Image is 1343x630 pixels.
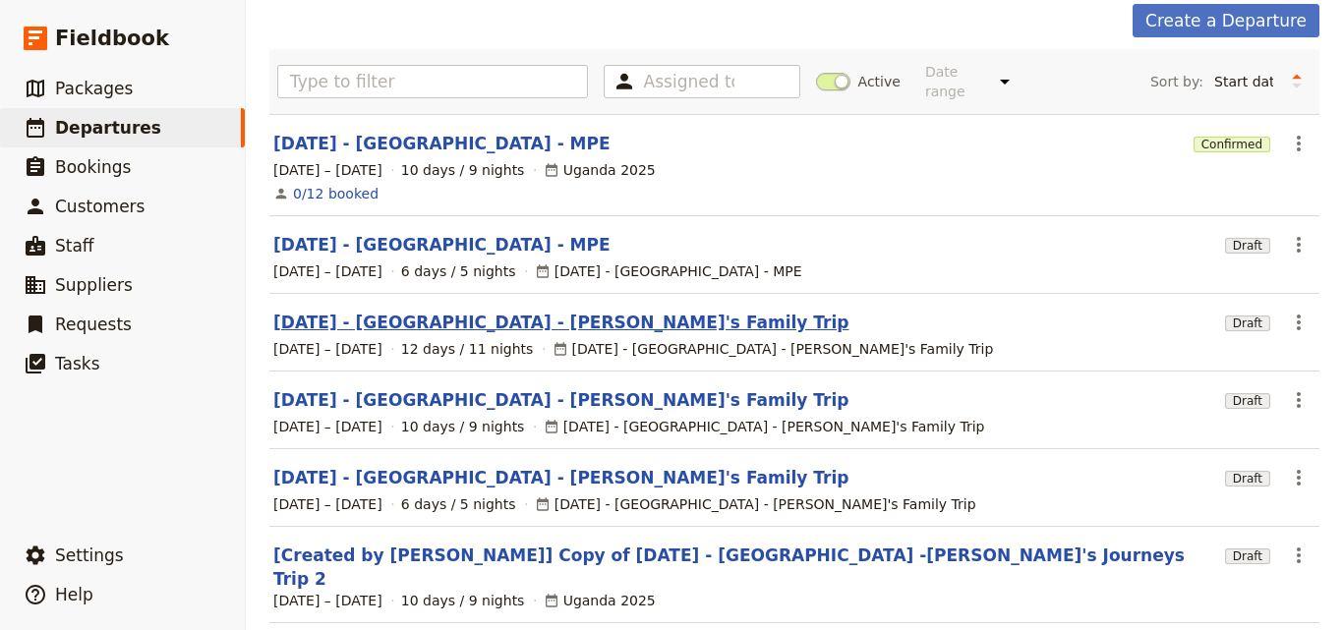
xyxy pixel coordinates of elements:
[277,65,588,98] input: Type to filter
[544,591,656,610] div: Uganda 2025
[55,24,169,53] span: Fieldbook
[55,545,124,565] span: Settings
[1282,228,1315,261] button: Actions
[273,132,611,155] a: [DATE] - [GEOGRAPHIC_DATA] - MPE
[1282,539,1315,572] button: Actions
[535,261,802,281] div: [DATE] - [GEOGRAPHIC_DATA] - MPE
[1225,548,1270,564] span: Draft
[273,233,611,257] a: [DATE] - [GEOGRAPHIC_DATA] - MPE
[273,466,848,489] a: [DATE] - [GEOGRAPHIC_DATA] - [PERSON_NAME]'s Family Trip
[55,275,133,295] span: Suppliers
[1194,137,1270,152] span: Confirmed
[1282,461,1315,494] button: Actions
[273,494,382,514] span: [DATE] – [DATE]
[273,591,382,610] span: [DATE] – [DATE]
[55,157,131,177] span: Bookings
[1225,315,1270,331] span: Draft
[401,494,516,514] span: 6 days / 5 nights
[1282,67,1312,96] button: Change sort direction
[401,261,516,281] span: 6 days / 5 nights
[273,544,1217,591] a: [Created by [PERSON_NAME]] Copy of [DATE] - [GEOGRAPHIC_DATA] -[PERSON_NAME]'s Journeys Trip 2
[1225,471,1270,487] span: Draft
[401,339,534,359] span: 12 days / 11 nights
[858,72,901,91] span: Active
[55,118,161,138] span: Departures
[401,417,525,436] span: 10 days / 9 nights
[273,339,382,359] span: [DATE] – [DATE]
[544,417,985,436] div: [DATE] - [GEOGRAPHIC_DATA] - [PERSON_NAME]'s Family Trip
[401,591,525,610] span: 10 days / 9 nights
[273,311,848,334] a: [DATE] - [GEOGRAPHIC_DATA] - [PERSON_NAME]'s Family Trip
[644,70,734,93] input: Assigned to
[1225,238,1270,254] span: Draft
[535,494,976,514] div: [DATE] - [GEOGRAPHIC_DATA] - [PERSON_NAME]'s Family Trip
[1133,4,1319,37] a: Create a Departure
[55,236,94,256] span: Staff
[1150,72,1203,91] span: Sort by:
[55,315,132,334] span: Requests
[544,160,656,180] div: Uganda 2025
[553,339,994,359] div: [DATE] - [GEOGRAPHIC_DATA] - [PERSON_NAME]'s Family Trip
[1205,67,1282,96] select: Sort by:
[1282,383,1315,417] button: Actions
[55,354,100,373] span: Tasks
[401,160,525,180] span: 10 days / 9 nights
[1282,306,1315,339] button: Actions
[55,197,145,216] span: Customers
[273,417,382,436] span: [DATE] – [DATE]
[273,261,382,281] span: [DATE] – [DATE]
[1282,127,1315,160] button: Actions
[273,388,848,412] a: [DATE] - [GEOGRAPHIC_DATA] - [PERSON_NAME]'s Family Trip
[273,160,382,180] span: [DATE] – [DATE]
[1225,393,1270,409] span: Draft
[55,585,93,604] span: Help
[293,184,379,203] a: View the bookings for this departure
[55,79,133,98] span: Packages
